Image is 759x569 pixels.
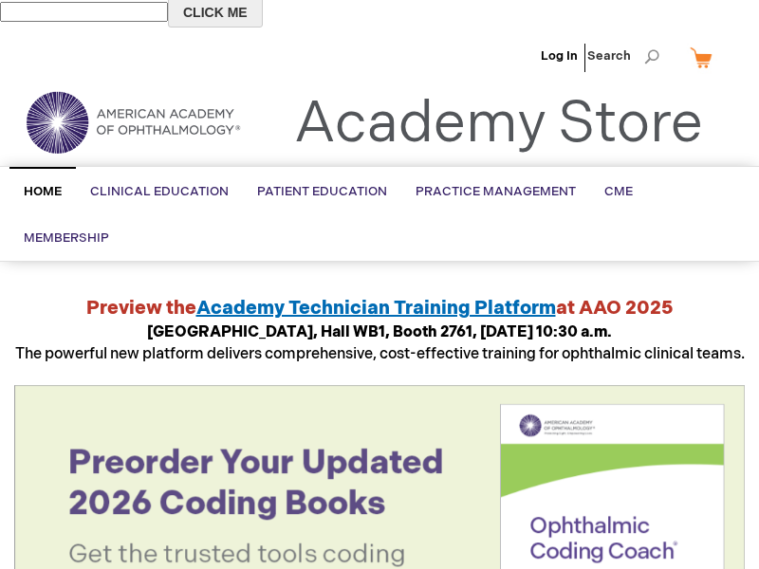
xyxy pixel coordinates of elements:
[147,323,612,341] strong: [GEOGRAPHIC_DATA], Hall WB1, Booth 2761, [DATE] 10:30 a.m.
[604,184,633,199] span: CME
[587,37,659,75] span: Search
[294,90,703,158] a: Academy Store
[86,297,674,320] strong: Preview the at AAO 2025
[541,48,578,64] a: Log In
[15,323,745,363] span: The powerful new platform delivers comprehensive, cost-effective training for ophthalmic clinical...
[196,297,556,320] a: Academy Technician Training Platform
[24,230,109,246] span: Membership
[24,184,62,199] span: Home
